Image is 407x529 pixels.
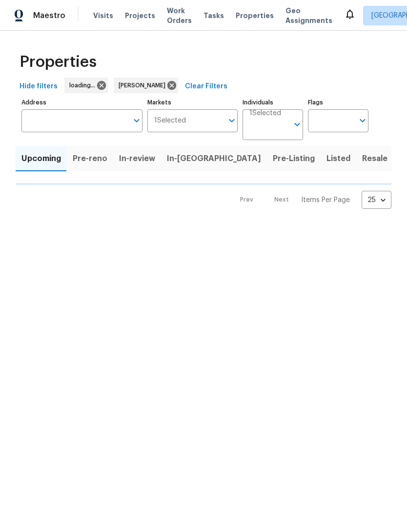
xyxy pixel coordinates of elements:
span: Clear Filters [185,81,227,93]
label: Flags [308,100,368,105]
span: Hide filters [20,81,58,93]
span: Listed [326,152,350,165]
div: loading... [64,78,108,93]
span: Resale [362,152,387,165]
nav: Pagination Navigation [231,191,391,209]
button: Open [130,114,143,127]
label: Individuals [243,100,303,105]
button: Open [225,114,239,127]
span: [PERSON_NAME] [119,81,169,90]
span: Upcoming [21,152,61,165]
span: Visits [93,11,113,20]
label: Markets [147,100,238,105]
button: Open [290,118,304,131]
span: Properties [20,57,97,67]
span: Tasks [203,12,224,19]
span: Maestro [33,11,65,20]
span: Projects [125,11,155,20]
div: [PERSON_NAME] [114,78,178,93]
span: 1 Selected [154,117,186,125]
span: Pre-Listing [273,152,315,165]
span: Geo Assignments [285,6,332,25]
button: Hide filters [16,78,61,96]
span: loading... [69,81,99,90]
span: In-review [119,152,155,165]
span: Properties [236,11,274,20]
span: 1 Selected [249,109,281,118]
span: Work Orders [167,6,192,25]
div: 25 [362,187,391,213]
span: In-[GEOGRAPHIC_DATA] [167,152,261,165]
button: Open [356,114,369,127]
p: Items Per Page [301,195,350,205]
label: Address [21,100,142,105]
button: Clear Filters [181,78,231,96]
span: Pre-reno [73,152,107,165]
